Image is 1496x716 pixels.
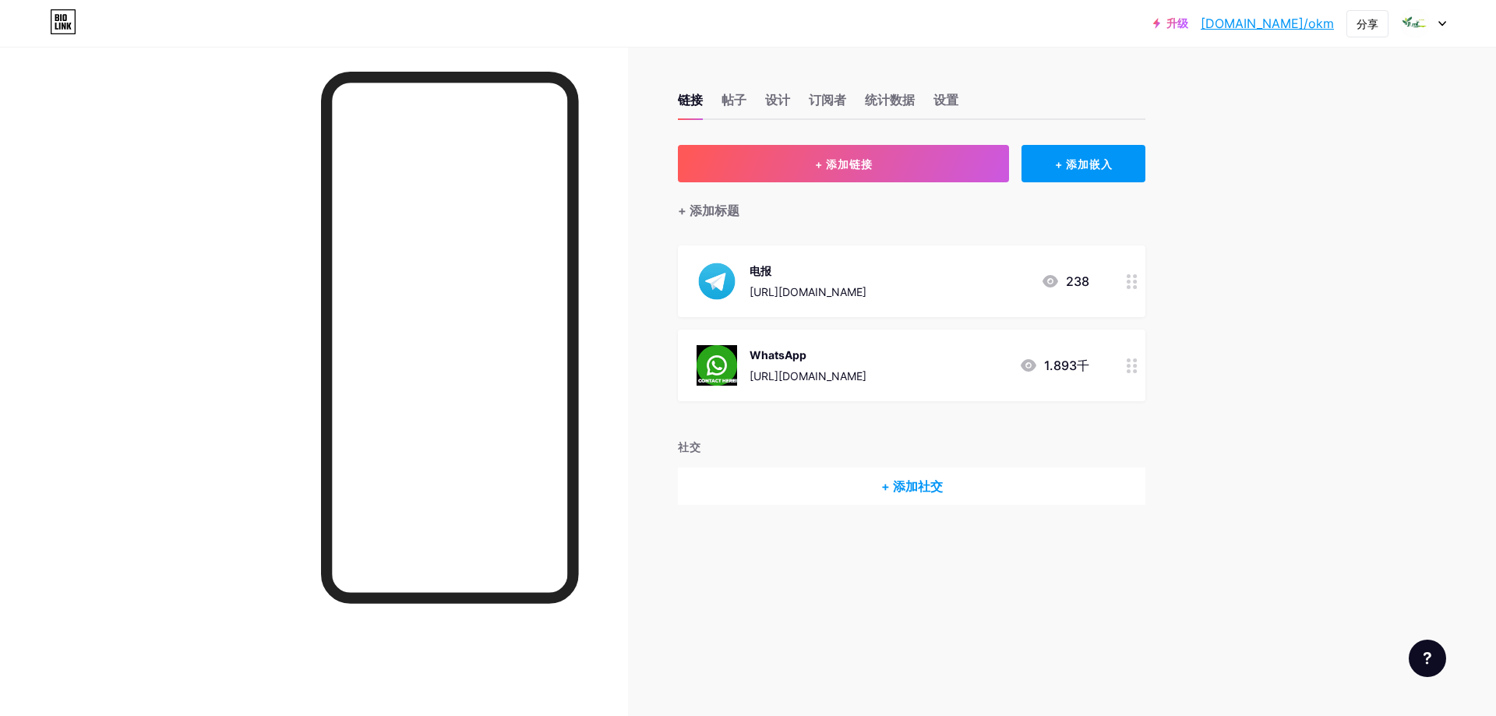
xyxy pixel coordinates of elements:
font: [DOMAIN_NAME]/okm [1201,16,1334,31]
font: 订阅者 [809,92,846,108]
font: + 添加社交 [881,478,943,494]
font: 社交 [678,440,701,453]
font: 设置 [933,92,958,108]
font: 链接 [678,92,703,108]
font: [URL][DOMAIN_NAME] [750,285,866,298]
img: 奥克姆 [1400,9,1430,38]
font: 238 [1066,273,1089,289]
font: 帖子 [722,92,746,108]
font: 升级 [1166,16,1188,30]
font: + 添加标题 [678,203,739,218]
img: 电报 [697,261,737,302]
a: [DOMAIN_NAME]/okm [1201,14,1334,33]
font: 电报 [750,264,771,277]
font: + 添加嵌入 [1055,157,1113,171]
font: 分享 [1357,17,1378,30]
font: 1.893千 [1044,358,1089,373]
font: 统计数据 [865,92,915,108]
img: WhatsApp [697,345,737,386]
button: + 添加链接 [678,145,1009,182]
font: WhatsApp [750,348,806,362]
font: + 添加链接 [815,157,873,171]
font: [URL][DOMAIN_NAME] [750,369,866,383]
font: 设计 [765,92,790,108]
